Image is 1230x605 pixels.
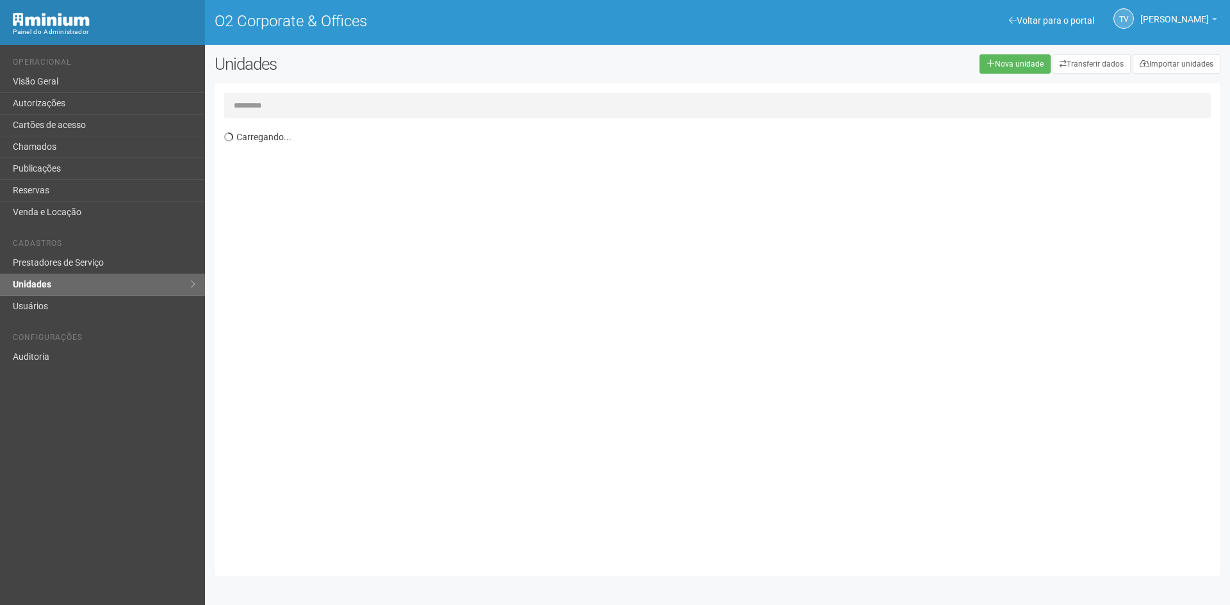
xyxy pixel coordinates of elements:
h2: Unidades [215,54,623,74]
div: Painel do Administrador [13,26,195,38]
a: TV [1113,8,1134,29]
span: Thayane Vasconcelos Torres [1140,2,1209,24]
a: Voltar para o portal [1009,15,1094,26]
li: Cadastros [13,239,195,252]
h1: O2 Corporate & Offices [215,13,708,29]
li: Operacional [13,58,195,71]
li: Configurações [13,333,195,346]
a: Importar unidades [1133,54,1220,74]
a: Nova unidade [980,54,1051,74]
img: Minium [13,13,90,26]
a: [PERSON_NAME] [1140,16,1217,26]
div: Carregando... [224,125,1220,567]
a: Transferir dados [1053,54,1131,74]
